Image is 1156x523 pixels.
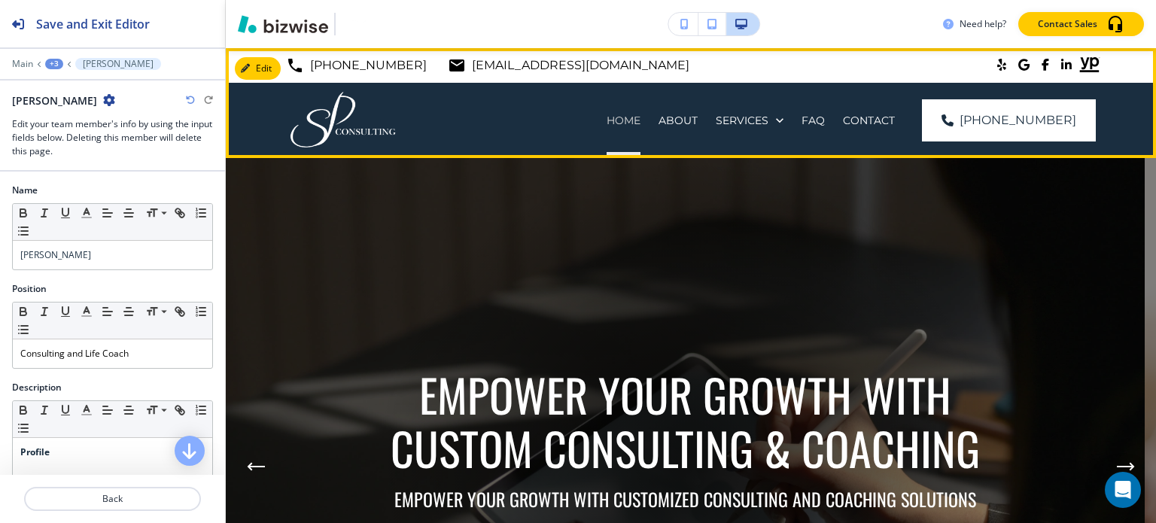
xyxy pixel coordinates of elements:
img: Bizwise Logo [238,15,328,33]
p: FAQ [802,113,825,128]
p: HOME [607,113,640,128]
button: +3 [45,59,63,69]
div: Next Slide [1111,452,1141,482]
p: Consulting and Life Coach [20,347,205,360]
p: ABOUT [659,113,698,128]
p: [PERSON_NAME] [83,59,154,69]
img: Sumita Pradhan Consulting [286,88,400,151]
p: Contact Sales [1038,17,1097,31]
button: Main [12,59,33,69]
p: SERVICES [716,113,768,128]
p: [PHONE_NUMBER] [310,54,427,77]
button: Edit [235,57,281,80]
h2: Description [12,381,62,394]
h2: Position [12,282,47,296]
h2: Save and Exit Editor [36,15,150,33]
h3: Edit your team member's info by using the input fields below. Deleting this member will delete th... [12,117,213,158]
p: CONTACT [843,113,895,128]
strong: Profile [20,445,50,458]
p: [EMAIL_ADDRESS][DOMAIN_NAME] [472,54,689,77]
p: EMPOWER YOUR GROWTH WITH CUSTOM CONSULTING & COACHING [369,367,1002,474]
img: Your Logo [342,13,382,35]
p: EMPOWER YOUR GROWTH WITH CUSTOMIZED CONSULTING AND COACHING SOLUTIONS [369,488,1002,510]
div: Previous Slide [241,452,271,482]
a: [EMAIL_ADDRESS][DOMAIN_NAME] [448,54,689,77]
h2: [PERSON_NAME] [12,93,97,108]
button: Previous Hero Image [241,452,271,482]
h2: Name [12,184,38,197]
span: [PERSON_NAME] [20,248,91,261]
p: Back [26,492,199,506]
div: Open Intercom Messenger [1105,472,1141,508]
h3: Need help? [960,17,1006,31]
button: Next Hero Image [1111,452,1141,482]
button: Back [24,487,201,511]
a: [PHONE_NUMBER] [286,54,427,77]
button: [PERSON_NAME] [75,58,161,70]
a: [PHONE_NUMBER] [922,99,1096,141]
button: Contact Sales [1018,12,1144,36]
span: [PHONE_NUMBER] [960,111,1076,129]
